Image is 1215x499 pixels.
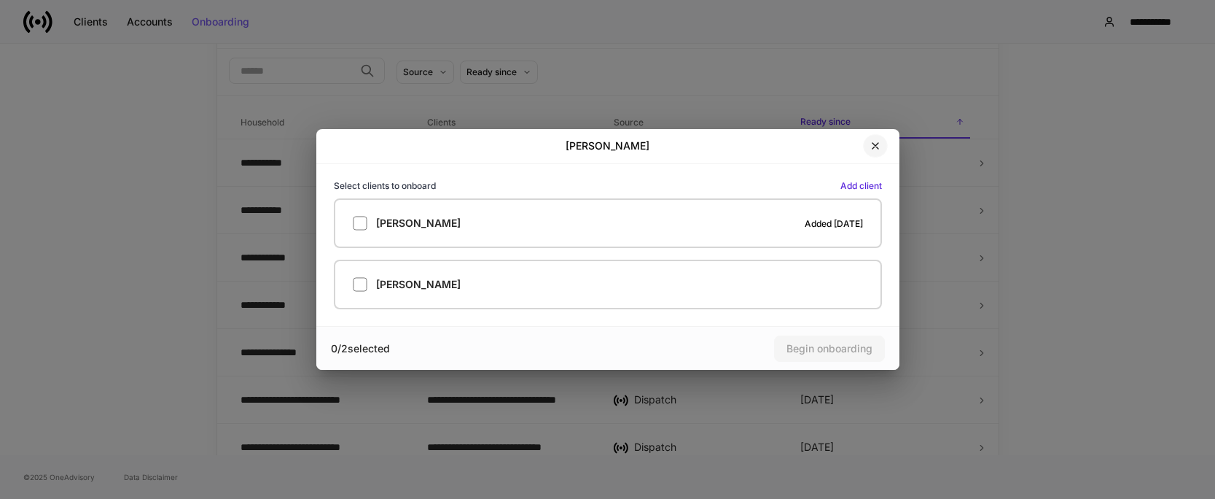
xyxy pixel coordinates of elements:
[566,139,649,153] h2: [PERSON_NAME]
[334,198,882,248] label: [PERSON_NAME]Added [DATE]
[376,216,461,231] h5: [PERSON_NAME]
[805,217,863,231] h6: Added [DATE]
[840,182,882,190] button: Add client
[334,179,436,193] h6: Select clients to onboard
[334,260,882,309] label: [PERSON_NAME]
[376,277,461,292] h5: [PERSON_NAME]
[331,341,608,356] div: 0 / 2 selected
